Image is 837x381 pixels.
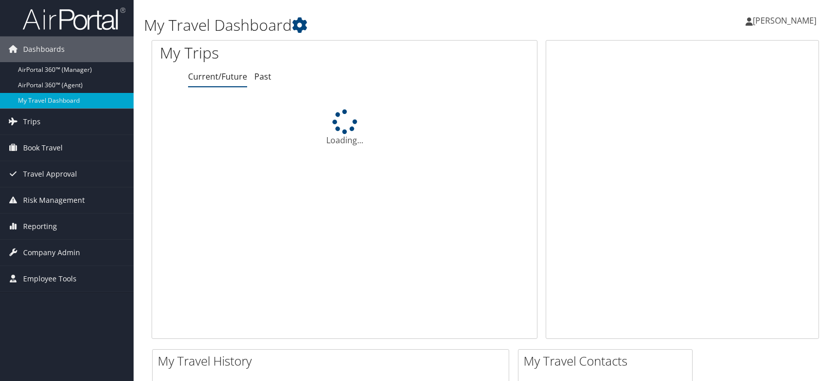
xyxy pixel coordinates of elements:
span: Trips [23,109,41,135]
span: Company Admin [23,240,80,265]
span: Risk Management [23,187,85,213]
h1: My Travel Dashboard [144,14,599,36]
h2: My Travel Contacts [524,352,692,370]
h1: My Trips [160,42,369,64]
span: Travel Approval [23,161,77,187]
span: Reporting [23,214,57,239]
h2: My Travel History [158,352,509,370]
span: Book Travel [23,135,63,161]
a: Current/Future [188,71,247,82]
img: airportal-logo.png [23,7,125,31]
div: Loading... [152,109,537,146]
span: [PERSON_NAME] [753,15,816,26]
span: Dashboards [23,36,65,62]
a: Past [254,71,271,82]
a: [PERSON_NAME] [746,5,827,36]
span: Employee Tools [23,266,77,292]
